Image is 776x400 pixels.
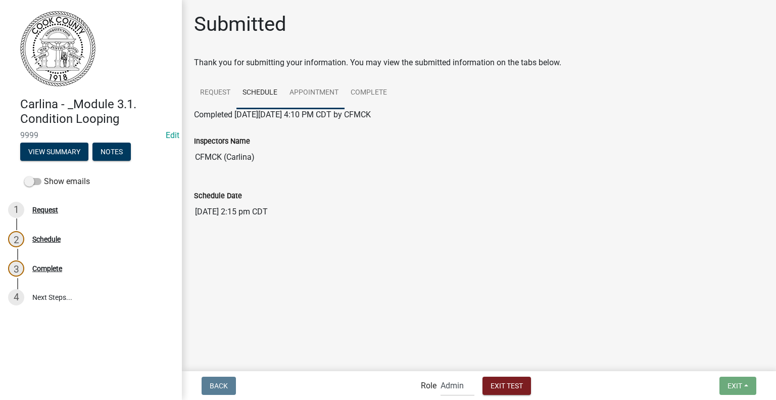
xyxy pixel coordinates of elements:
div: Schedule [32,236,61,243]
label: Role [421,382,437,390]
span: Exit Test [491,381,523,389]
h1: Submitted [194,12,286,36]
wm-modal-confirm: Summary [20,148,88,156]
label: Inspectors Name [194,138,250,145]
div: Request [32,206,58,213]
div: Thank you for submitting your information. You may view the submitted information on the tabs below. [194,57,764,69]
button: View Summary [20,143,88,161]
a: Appointment [283,77,345,109]
a: Request [194,77,236,109]
span: Back [210,381,228,389]
div: 4 [8,289,24,305]
a: Edit [166,130,179,140]
span: Completed [DATE][DATE] 4:10 PM CDT by CFMCK [194,110,371,119]
wm-modal-confirm: Edit Application Number [166,130,179,140]
label: Show emails [24,175,90,188]
button: Notes [92,143,131,161]
button: Exit Test [482,377,531,395]
div: 1 [8,202,24,218]
a: Complete [345,77,393,109]
wm-modal-confirm: Notes [92,148,131,156]
label: Schedule Date [194,193,242,200]
h4: Carlina - _Module 3.1. Condition Looping [20,97,174,126]
img: Schneider Training Course - Permitting Staff [20,11,95,86]
button: Exit [719,377,756,395]
div: 2 [8,231,24,247]
span: Exit [727,381,742,389]
div: 3 [8,260,24,277]
div: Complete [32,265,62,272]
button: Back [202,377,236,395]
span: 9999 [20,130,162,140]
a: Schedule [236,77,283,109]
